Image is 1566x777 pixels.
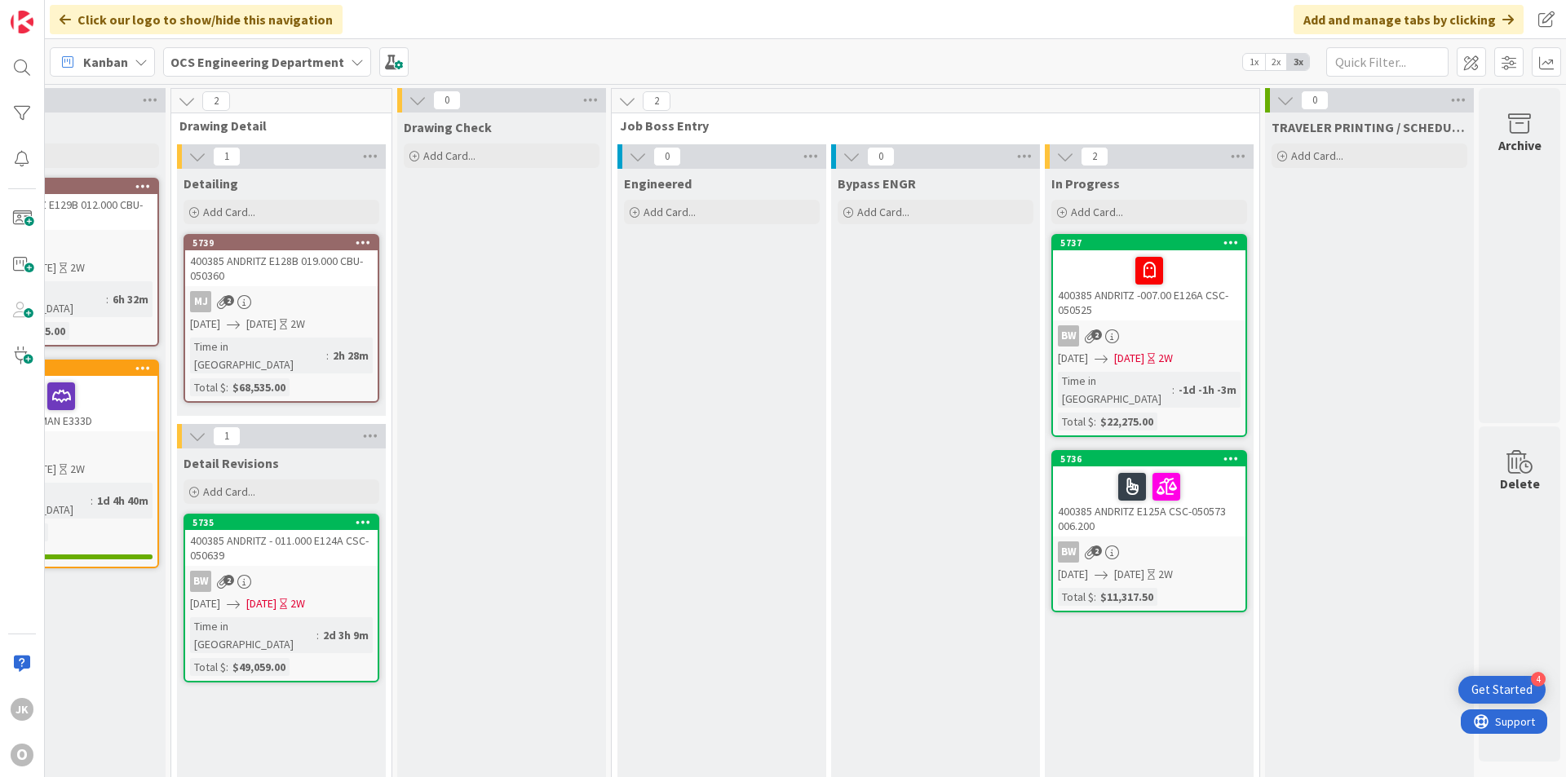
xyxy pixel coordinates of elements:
[1243,54,1265,70] span: 1x
[326,347,329,364] span: :
[1498,135,1542,155] div: Archive
[1287,54,1309,70] span: 3x
[1094,588,1096,606] span: :
[644,205,696,219] span: Add Card...
[1053,541,1245,563] div: BW
[1094,413,1096,430] span: :
[106,290,108,308] span: :
[433,91,461,110] span: 0
[203,205,255,219] span: Add Card...
[190,316,220,333] span: [DATE]
[316,626,319,644] span: :
[653,147,681,166] span: 0
[1058,350,1088,367] span: [DATE]
[223,575,234,585] span: 2
[1531,672,1546,686] div: 4
[213,147,241,166] span: 1
[1053,236,1245,250] div: 5737
[1158,566,1173,583] div: 2W
[1058,566,1088,583] span: [DATE]
[185,571,378,592] div: BW
[319,626,373,644] div: 2d 3h 9m
[1096,588,1157,606] div: $11,317.50
[190,658,226,676] div: Total $
[1053,452,1245,466] div: 5736
[228,378,290,396] div: $68,535.00
[643,91,670,111] span: 2
[290,595,305,612] div: 2W
[226,658,228,676] span: :
[1114,350,1144,367] span: [DATE]
[1500,474,1540,493] div: Delete
[184,234,379,403] a: 5739400385 ANDRITZ E128B 019.000 CBU- 050360MJ[DATE][DATE]2WTime in [GEOGRAPHIC_DATA]:2h 28mTotal...
[192,517,378,528] div: 5735
[185,236,378,286] div: 5739400385 ANDRITZ E128B 019.000 CBU- 050360
[226,378,228,396] span: :
[1272,119,1467,135] span: TRAVELER PRINTING / SCHEDULING
[185,291,378,312] div: MJ
[1058,372,1172,408] div: Time in [GEOGRAPHIC_DATA]
[50,5,343,34] div: Click our logo to show/hide this navigation
[1471,682,1533,698] div: Get Started
[70,461,85,478] div: 2W
[202,91,230,111] span: 2
[185,515,378,566] div: 5735400385 ANDRITZ - 011.000 E124A CSC- 050639
[1053,452,1245,536] div: 5736400385 ANDRITZ E125A CSC-050573 006.200
[1294,5,1524,34] div: Add and manage tabs by clicking
[228,658,290,676] div: $49,059.00
[838,175,916,192] span: Bypass ENGR
[1058,588,1094,606] div: Total $
[1174,381,1241,399] div: -1d -1h -3m
[185,250,378,286] div: 400385 ANDRITZ E128B 019.000 CBU- 050360
[246,595,276,612] span: [DATE]
[1158,350,1173,367] div: 2W
[190,617,316,653] div: Time in [GEOGRAPHIC_DATA]
[185,515,378,530] div: 5735
[190,595,220,612] span: [DATE]
[1071,205,1123,219] span: Add Card...
[329,347,373,364] div: 2h 28m
[93,492,153,510] div: 1d 4h 40m
[1051,450,1247,612] a: 5736400385 ANDRITZ E125A CSC-050573 006.200BW[DATE][DATE]2WTotal $:$11,317.50
[185,236,378,250] div: 5739
[170,54,344,70] b: OCS Engineering Department
[1265,54,1287,70] span: 2x
[1081,147,1108,166] span: 2
[290,316,305,333] div: 2W
[34,2,74,22] span: Support
[223,295,234,306] span: 2
[190,291,211,312] div: MJ
[1114,566,1144,583] span: [DATE]
[1091,545,1102,556] span: 2
[1051,175,1120,192] span: In Progress
[1326,47,1449,77] input: Quick Filter...
[11,744,33,766] div: O
[11,698,33,721] div: JK
[1096,413,1157,430] div: $22,275.00
[1091,329,1102,340] span: 2
[423,148,476,163] span: Add Card...
[179,117,371,134] span: Drawing Detail
[857,205,909,219] span: Add Card...
[184,455,279,471] span: Detail Revisions
[1060,237,1245,249] div: 5737
[108,290,153,308] div: 6h 32m
[190,571,211,592] div: BW
[203,484,255,499] span: Add Card...
[70,259,85,276] div: 2W
[867,147,895,166] span: 0
[1060,453,1245,465] div: 5736
[1172,381,1174,399] span: :
[184,175,238,192] span: Detailing
[1458,676,1546,704] div: Open Get Started checklist, remaining modules: 4
[1053,250,1245,320] div: 400385 ANDRITZ -007.00 E126A CSC-050525
[1051,234,1247,437] a: 5737400385 ANDRITZ -007.00 E126A CSC-050525BW[DATE][DATE]2WTime in [GEOGRAPHIC_DATA]:-1d -1h -3mT...
[190,338,326,373] div: Time in [GEOGRAPHIC_DATA]
[620,117,1239,134] span: Job Boss Entry
[184,514,379,682] a: 5735400385 ANDRITZ - 011.000 E124A CSC- 050639BW[DATE][DATE]2WTime in [GEOGRAPHIC_DATA]:2d 3h 9mT...
[213,426,241,446] span: 1
[1058,325,1079,347] div: BW
[1053,325,1245,347] div: BW
[404,119,492,135] span: Drawing Check
[624,175,692,192] span: Engineered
